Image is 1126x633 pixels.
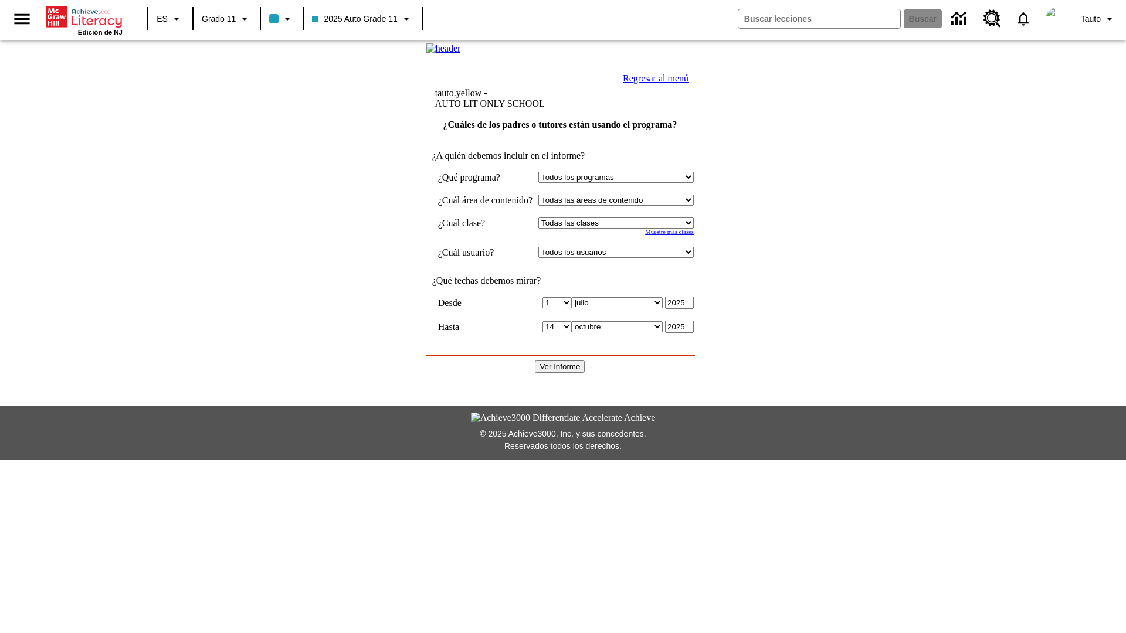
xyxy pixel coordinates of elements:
[78,29,123,36] span: Edición de NJ
[435,98,545,108] nobr: AUTO LIT ONLY SCHOOL
[197,8,256,29] button: Grado: Grado 11, Elige un grado
[1008,4,1039,34] a: Notificaciones
[944,3,976,35] a: Centro de información
[426,275,694,286] td: ¿Qué fechas debemos mirar?
[471,413,656,423] img: Achieve3000 Differentiate Accelerate Achieve
[202,13,236,25] span: Grado 11
[426,151,694,161] td: ¿A quién debemos incluir en el informe?
[438,247,533,258] td: ¿Cuál usuario?
[5,2,39,36] button: Abrir el menú lateral
[438,297,533,309] td: Desde
[1046,7,1069,30] img: Avatar
[1039,4,1076,34] button: Escoja un nuevo avatar
[151,8,189,29] button: Lenguaje: ES, Selecciona un idioma
[976,3,1008,35] a: Centro de recursos, Se abrirá en una pestaña nueva.
[1076,8,1121,29] button: Perfil/Configuración
[443,120,677,130] a: ¿Cuáles de los padres o tutores están usando el programa?
[645,229,694,235] a: Muestre más clases
[535,360,585,373] input: Ver Informe
[157,13,168,25] span: ES
[623,73,689,83] a: Regresar al menú
[426,43,461,54] img: header
[438,172,533,183] td: ¿Qué programa?
[738,9,900,28] input: Buscar campo
[307,8,418,29] button: Clase: 2025 Auto Grade 11, Selecciona una clase
[312,13,397,25] span: 2025 Auto Grade 11
[438,217,533,229] td: ¿Cuál clase?
[264,8,299,29] button: El color de la clase es azul claro. Cambiar el color de la clase.
[435,88,592,109] td: tauto.yellow -
[1081,13,1101,25] span: Tauto
[438,195,533,205] nobr: ¿Cuál área de contenido?
[46,4,123,36] div: Portada
[438,321,533,333] td: Hasta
